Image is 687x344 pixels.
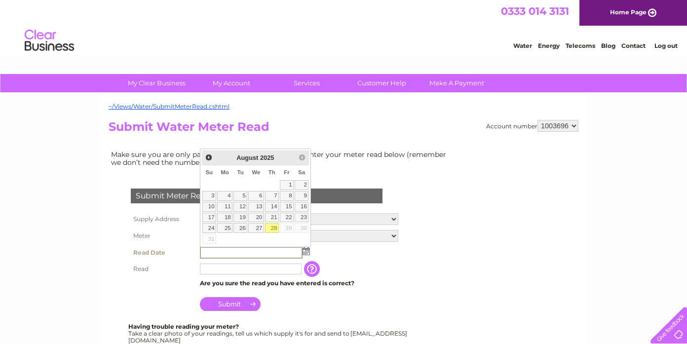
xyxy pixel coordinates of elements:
a: 7 [265,191,279,201]
span: Tuesday [237,169,243,175]
span: Wednesday [252,169,260,175]
a: Blog [601,42,615,49]
td: Make sure you are only paying for what you use. Simply enter your meter read below (remember we d... [109,148,454,169]
span: Monday [221,169,229,175]
a: 19 [233,213,247,223]
a: Customer Help [341,74,422,92]
th: Meter [128,228,197,244]
th: Supply Address [128,211,197,228]
span: Sunday [205,169,213,175]
td: Are you sure the read you have entered is correct? [197,277,401,290]
a: Log out [654,42,678,49]
a: Telecoms [566,42,595,49]
a: 13 [248,202,264,212]
a: 20 [248,213,264,223]
a: 16 [295,202,308,212]
a: 9 [295,191,308,201]
a: 23 [295,213,308,223]
a: 1 [280,180,294,190]
a: 0333 014 3131 [501,5,569,17]
a: 27 [248,223,264,233]
a: 18 [217,213,232,223]
a: 17 [202,213,216,223]
a: 11 [217,202,232,212]
a: 2 [295,180,308,190]
b: Having trouble reading your meter? [128,323,239,330]
img: logo.png [24,26,75,56]
img: ... [303,247,310,255]
a: My Account [191,74,272,92]
a: My Clear Business [116,74,197,92]
a: 26 [233,223,247,233]
span: Saturday [298,169,305,175]
span: August [236,154,258,161]
a: 24 [202,223,216,233]
a: 5 [233,191,247,201]
span: Prev [205,153,213,161]
div: Take a clear photo of your readings, tell us which supply it's for and send to [EMAIL_ADDRESS][DO... [128,323,409,344]
a: 15 [280,202,294,212]
a: 28 [265,223,279,233]
a: 6 [248,191,264,201]
a: Services [266,74,347,92]
div: Account number [486,120,578,132]
h2: Submit Water Meter Read [109,120,578,139]
a: 21 [265,213,279,223]
span: 2025 [260,154,274,161]
a: 8 [280,191,294,201]
a: ~/Views/Water/SubmitMeterRead.cshtml [109,103,229,110]
a: 14 [265,202,279,212]
div: Clear Business is a trading name of Verastar Limited (registered in [GEOGRAPHIC_DATA] No. 3667643... [111,5,577,48]
span: Thursday [268,169,275,175]
input: Submit [200,297,261,311]
a: 3 [202,191,216,201]
th: Read [128,261,197,277]
a: Prev [203,152,215,163]
a: 12 [233,202,247,212]
a: 4 [217,191,232,201]
a: Make A Payment [416,74,497,92]
div: Submit Meter Read [131,189,382,203]
a: Energy [538,42,560,49]
a: Water [513,42,532,49]
input: Information [304,261,322,277]
th: Read Date [128,244,197,261]
a: Contact [621,42,646,49]
span: Friday [284,169,290,175]
a: 25 [217,223,232,233]
a: 22 [280,213,294,223]
a: 10 [202,202,216,212]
